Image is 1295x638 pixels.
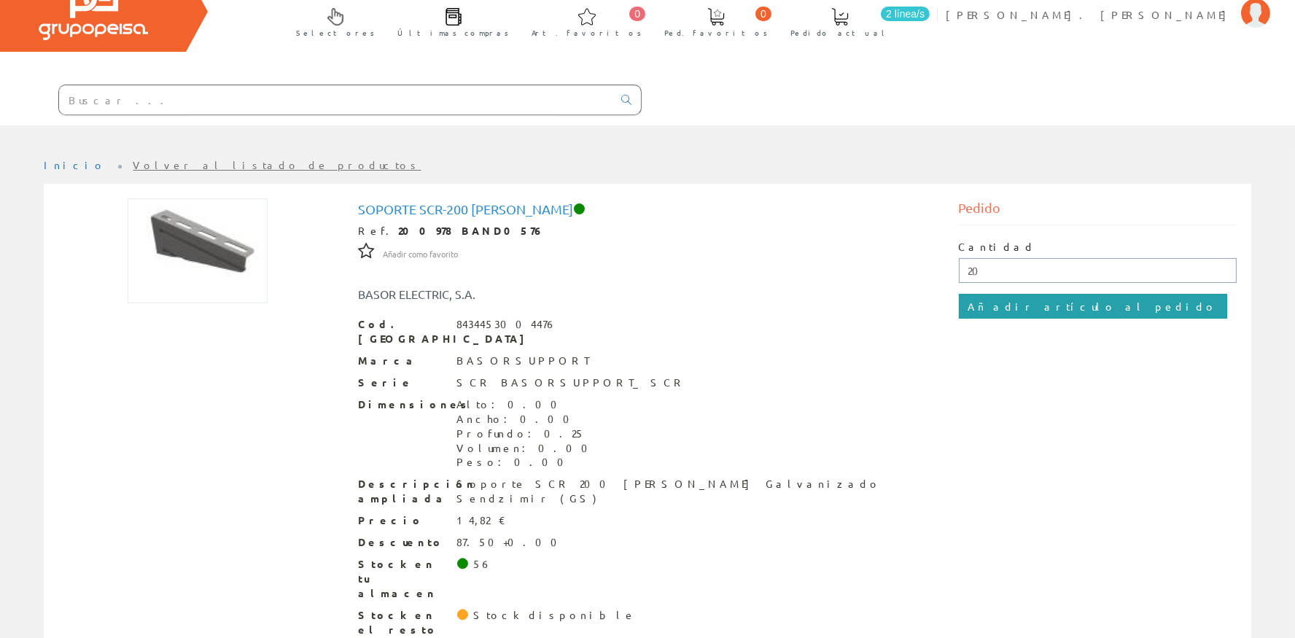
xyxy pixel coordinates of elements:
[359,224,937,238] div: Ref.
[359,557,446,601] span: Stock en tu almacen
[128,198,268,303] img: Foto artículo Soporte Scr-200 Gs Basor (192x143.62204724409)
[397,26,509,40] span: Últimas compras
[532,26,642,40] span: Art. favoritos
[359,202,937,217] h1: Soporte Scr-200 [PERSON_NAME]
[457,354,589,368] div: BASORSUPPORT
[457,412,597,427] div: Ancho: 0.00
[629,7,645,21] span: 0
[348,286,698,303] div: BASOR ELECTRIC, S.A.
[457,427,597,441] div: Profundo: 0.25
[457,477,937,506] div: Soporte SCR 200 [PERSON_NAME] Galvanizado Sendzimir (GS)
[457,455,597,470] div: Peso: 0.00
[359,535,446,550] span: Descuento
[755,7,771,21] span: 0
[59,85,612,114] input: Buscar ...
[881,7,930,21] span: 2 línea/s
[399,224,545,237] strong: 200978 BAND0576
[359,477,446,506] span: Descripción ampliada
[473,557,492,572] div: 56
[384,246,459,260] a: Añadir como favorito
[664,26,768,40] span: Ped. favoritos
[457,376,687,390] div: SCR BASORSUPPORT_ SCR
[457,441,597,456] div: Volumen: 0.00
[457,513,507,528] div: 14,82 €
[457,317,558,332] div: 8434453004476
[473,608,636,623] div: Stock disponible
[384,249,459,260] span: Añadir como favorito
[296,26,375,40] span: Selectores
[44,158,106,171] a: Inicio
[959,198,1237,225] div: Pedido
[359,317,446,346] span: Cod. [GEOGRAPHIC_DATA]
[790,26,890,40] span: Pedido actual
[959,240,1036,254] label: Cantidad
[359,397,446,412] span: Dimensiones
[133,158,421,171] a: Volver al listado de productos
[959,294,1227,319] input: Añadir artículo al pedido
[359,513,446,528] span: Precio
[359,376,446,390] span: Serie
[457,397,597,412] div: Alto: 0.00
[457,535,567,550] div: 87.50+0.00
[946,7,1234,22] span: [PERSON_NAME]. [PERSON_NAME]
[359,354,446,368] span: Marca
